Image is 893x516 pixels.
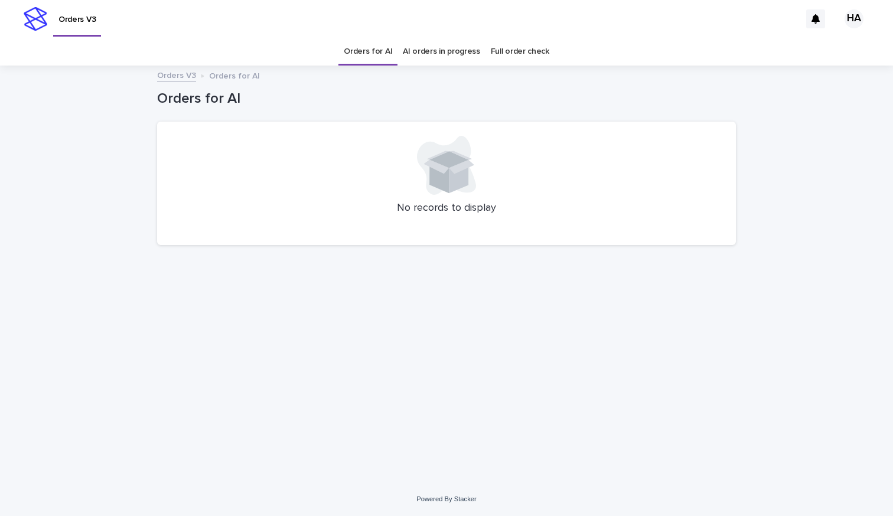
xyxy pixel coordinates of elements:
p: No records to display [171,202,722,215]
a: Orders for AI [344,38,392,66]
a: Orders V3 [157,68,196,81]
a: Full order check [491,38,549,66]
h1: Orders for AI [157,90,736,107]
img: stacker-logo-s-only.png [24,7,47,31]
div: HA [845,9,863,28]
a: AI orders in progress [403,38,480,66]
p: Orders for AI [209,68,260,81]
a: Powered By Stacker [416,495,476,502]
